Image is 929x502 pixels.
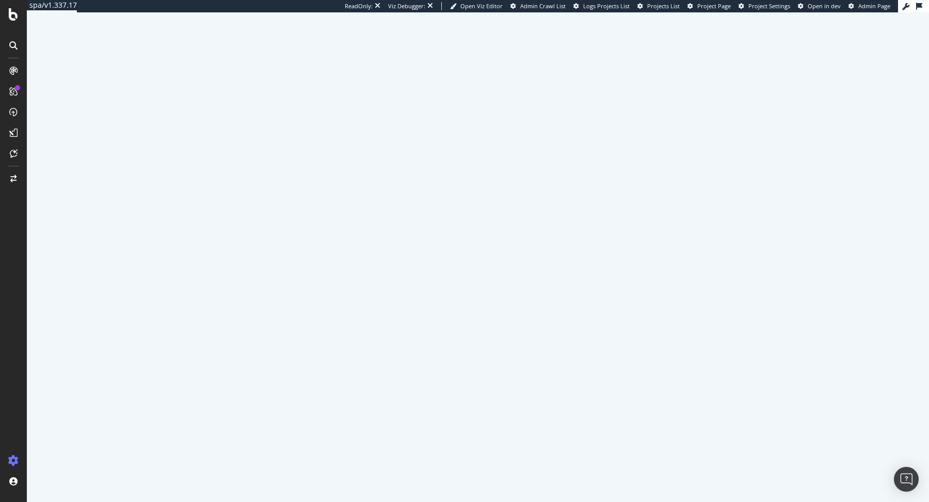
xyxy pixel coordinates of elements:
[894,467,919,492] div: Open Intercom Messenger
[345,2,373,10] div: ReadOnly:
[388,2,425,10] div: Viz Debugger:
[573,2,630,10] a: Logs Projects List
[450,2,503,10] a: Open Viz Editor
[848,2,890,10] a: Admin Page
[748,2,790,10] span: Project Settings
[583,2,630,10] span: Logs Projects List
[697,2,731,10] span: Project Page
[647,2,680,10] span: Projects List
[460,2,503,10] span: Open Viz Editor
[808,2,841,10] span: Open in dev
[520,2,566,10] span: Admin Crawl List
[798,2,841,10] a: Open in dev
[687,2,731,10] a: Project Page
[510,2,566,10] a: Admin Crawl List
[739,2,790,10] a: Project Settings
[637,2,680,10] a: Projects List
[858,2,890,10] span: Admin Page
